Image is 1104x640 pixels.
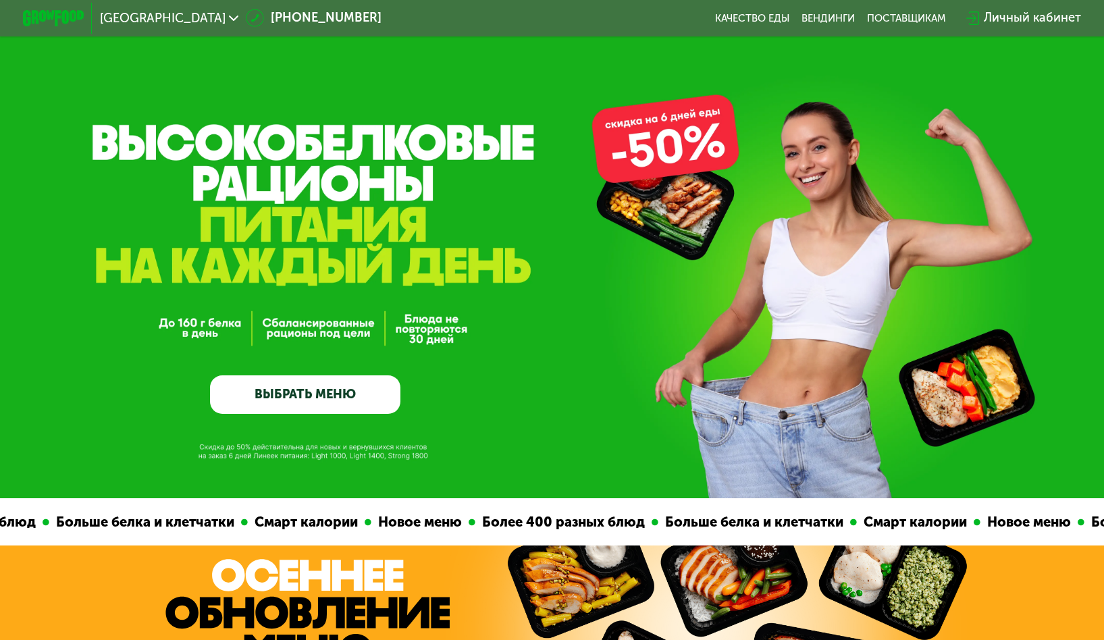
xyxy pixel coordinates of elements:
[49,512,241,533] div: Больше белка и клетчатки
[984,9,1081,27] div: Личный кабинет
[475,512,652,533] div: Более 400 разных блюд
[867,12,946,24] div: поставщикам
[715,12,789,24] a: Качество еды
[371,512,469,533] div: Новое меню
[980,512,1078,533] div: Новое меню
[658,512,850,533] div: Больше белка и клетчатки
[210,375,401,414] a: ВЫБРАТЬ МЕНЮ
[857,512,974,533] div: Смарт калории
[246,9,381,27] a: [PHONE_NUMBER]
[801,12,855,24] a: Вендинги
[100,12,226,24] span: [GEOGRAPHIC_DATA]
[248,512,365,533] div: Смарт калории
